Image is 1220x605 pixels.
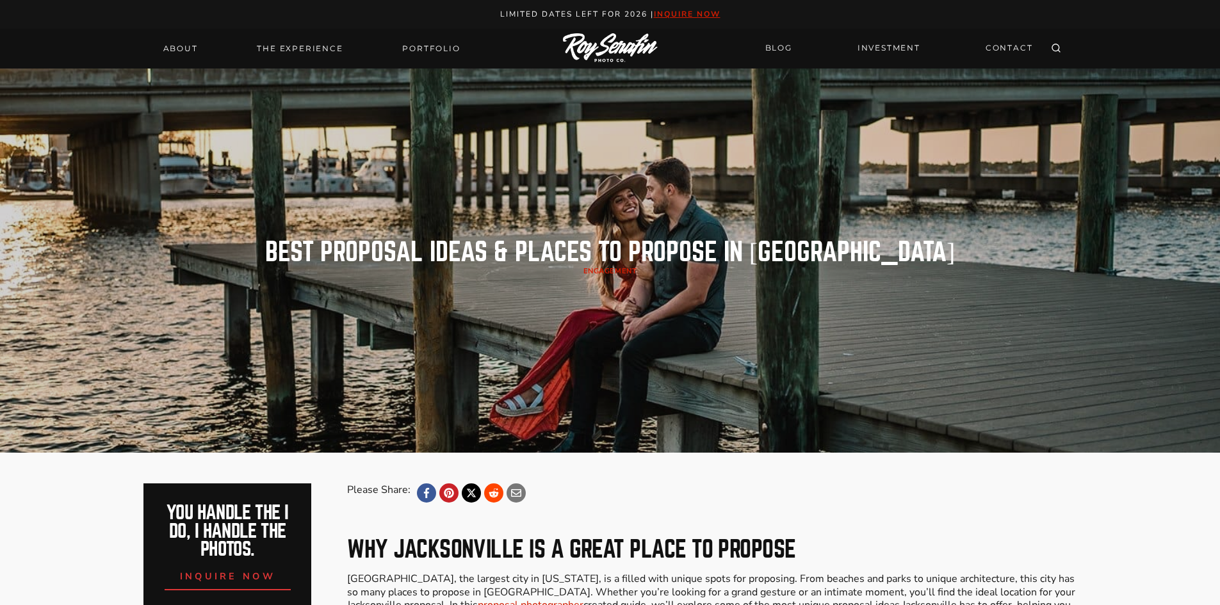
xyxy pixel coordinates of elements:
a: Reddit [484,483,503,503]
img: Logo of Roy Serafin Photo Co., featuring stylized text in white on a light background, representi... [563,33,658,63]
a: Portfolio [394,40,468,58]
a: Pinterest [439,483,459,503]
a: inquire now [165,559,291,590]
a: X [462,483,481,503]
span: inquire now [180,570,276,583]
nav: Primary Navigation [156,40,468,58]
a: inquire now [654,9,720,19]
a: THE EXPERIENCE [249,40,350,58]
a: About [156,40,206,58]
a: Email [507,483,526,503]
h2: Why Jacksonville is a Great Place to Propose [347,538,1076,561]
p: Limited Dates LEft for 2026 | [14,8,1207,21]
a: CONTACT [978,37,1041,60]
div: Please Share: [347,483,411,503]
a: BLOG [758,37,800,60]
a: Engagement [583,266,637,276]
nav: Secondary Navigation [758,37,1041,60]
a: Facebook [417,483,436,503]
a: INVESTMENT [850,37,928,60]
h1: Best Proposal Ideas & Places to Propose in [GEOGRAPHIC_DATA] [265,239,956,265]
h2: You handle the i do, I handle the photos. [158,504,298,559]
button: View Search Form [1047,40,1065,58]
